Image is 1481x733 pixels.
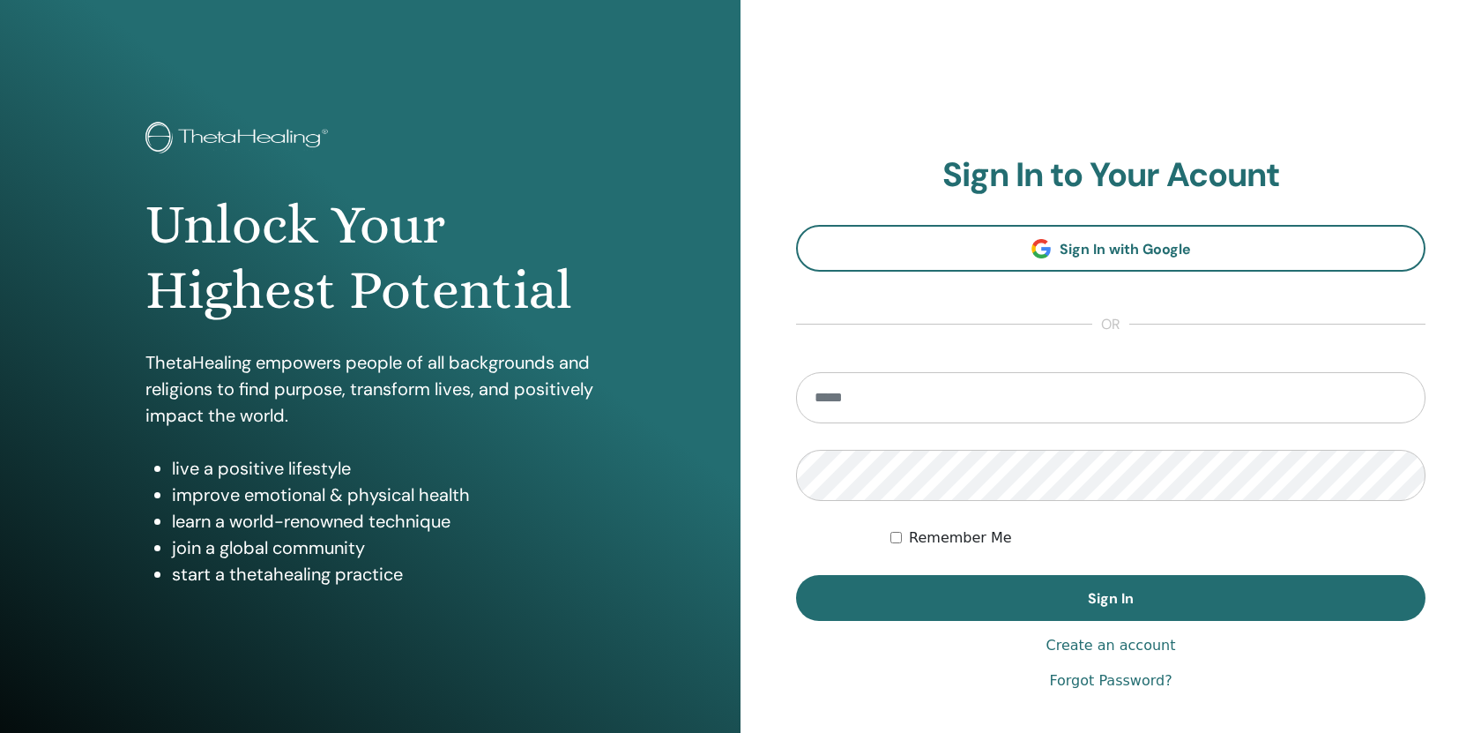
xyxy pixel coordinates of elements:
span: Sign In with Google [1060,240,1191,258]
a: Sign In with Google [796,225,1425,272]
div: Keep me authenticated indefinitely or until I manually logout [890,527,1425,549]
h2: Sign In to Your Acount [796,155,1425,196]
li: live a positive lifestyle [172,455,595,482]
label: Remember Me [909,527,1012,549]
a: Forgot Password? [1049,670,1172,692]
li: join a global community [172,535,595,561]
li: start a thetahealing practice [172,561,595,587]
li: learn a world-renowned technique [172,508,595,535]
button: Sign In [796,575,1425,621]
p: ThetaHealing empowers people of all backgrounds and religions to find purpose, transform lives, a... [145,349,595,429]
h1: Unlock Your Highest Potential [145,192,595,324]
span: or [1092,314,1129,335]
a: Create an account [1046,635,1175,656]
li: improve emotional & physical health [172,482,595,508]
span: Sign In [1088,589,1134,608]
